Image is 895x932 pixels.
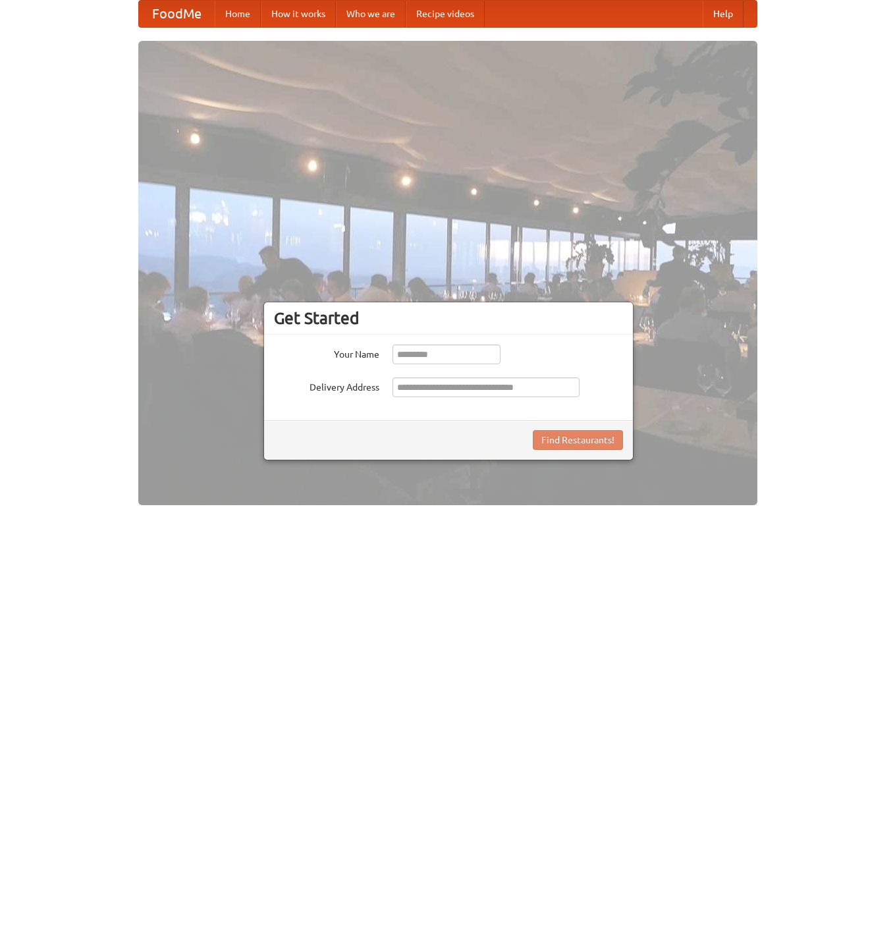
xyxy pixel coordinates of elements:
[533,430,623,450] button: Find Restaurants!
[215,1,261,27] a: Home
[274,308,623,328] h3: Get Started
[139,1,215,27] a: FoodMe
[336,1,406,27] a: Who we are
[274,344,379,361] label: Your Name
[261,1,336,27] a: How it works
[406,1,485,27] a: Recipe videos
[703,1,744,27] a: Help
[274,377,379,394] label: Delivery Address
